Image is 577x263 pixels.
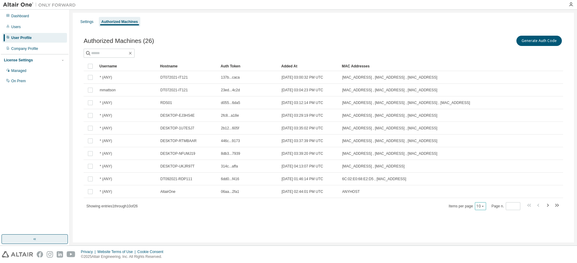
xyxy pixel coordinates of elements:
span: 23ed...4c2d [221,88,240,93]
span: [DATE] 03:39:20 PM UTC [282,151,323,156]
div: Auth Token [221,61,276,71]
span: [MAC_ADDRESS] , [MAC_ADDRESS] [342,164,405,169]
span: [DATE] 02:44:01 PM UTC [282,189,323,194]
button: Generate Auth Code [516,36,562,46]
span: DT072021-IT121 [160,88,188,93]
span: DESKTOP-RTMBAAR [160,138,197,143]
span: [DATE] 03:00:32 PM UTC [282,75,323,80]
div: Username [99,61,155,71]
span: * (ANY) [100,164,112,169]
p: © 2025 Altair Engineering, Inc. All Rights Reserved. [81,254,167,259]
span: 314c...affa [221,164,238,169]
div: Dashboard [11,14,29,18]
span: DT092021-RDP111 [160,177,192,181]
div: User Profile [11,35,32,40]
span: d055...6da5 [221,100,240,105]
span: [DATE] 03:29:19 PM UTC [282,113,323,118]
span: Items per page [449,202,486,210]
div: Company Profile [11,46,38,51]
span: [MAC_ADDRESS] , [MAC_ADDRESS] , [MAC_ADDRESS] [342,151,437,156]
span: DESKTOP-1U7ESJ7 [160,126,194,131]
span: DT072021-IT121 [160,75,188,80]
span: [DATE] 03:12:14 PM UTC [282,100,323,105]
div: Privacy [81,249,97,254]
span: [MAC_ADDRESS] , [MAC_ADDRESS] , [MAC_ADDRESS] [342,88,437,93]
div: MAC Addresses [342,61,499,71]
span: * (ANY) [100,138,112,143]
img: linkedin.svg [57,251,63,258]
span: Page n. [492,202,520,210]
span: 2b12...605f [221,126,239,131]
div: Website Terms of Use [97,249,137,254]
span: [DATE] 01:46:14 PM UTC [282,177,323,181]
div: Hostname [160,61,216,71]
img: instagram.svg [47,251,53,258]
span: RDS01 [160,100,172,105]
span: * (ANY) [100,151,112,156]
span: * (ANY) [100,126,112,131]
span: [DATE] 03:37:39 PM UTC [282,138,323,143]
span: [MAC_ADDRESS] , [MAC_ADDRESS] , [MAC_ADDRESS] [342,75,437,80]
img: Altair One [3,2,79,8]
span: DESKTOP-NFUMJ19 [160,151,195,156]
div: Authorized Machines [101,19,138,24]
span: [MAC_ADDRESS] , [MAC_ADDRESS] , [MAC_ADDRESS] , [MAC_ADDRESS] [342,100,470,105]
img: youtube.svg [67,251,75,258]
span: mmattson [100,88,116,93]
span: [DATE] 03:35:02 PM UTC [282,126,323,131]
span: [MAC_ADDRESS] , [MAC_ADDRESS] , [MAC_ADDRESS] [342,138,437,143]
span: 137b...caca [221,75,240,80]
span: * (ANY) [100,177,112,181]
span: Showing entries 1 through 10 of 26 [86,204,138,208]
img: altair_logo.svg [2,251,33,258]
span: ANYHOST [342,189,360,194]
span: 6dd0...f416 [221,177,239,181]
span: 2fc8...a18e [221,113,239,118]
span: * (ANY) [100,75,112,80]
span: 446c...9173 [221,138,240,143]
span: * (ANY) [100,100,112,105]
img: facebook.svg [37,251,43,258]
span: Authorized Machines (26) [84,37,154,44]
span: AltairOne [160,189,175,194]
span: [MAC_ADDRESS] , [MAC_ADDRESS] , [MAC_ADDRESS] [342,126,437,131]
div: On Prem [11,79,26,83]
div: Added At [281,61,337,71]
span: DESKTOP-UKJR97T [160,164,195,169]
span: [DATE] 04:13:07 PM UTC [282,164,323,169]
div: Managed [11,68,26,73]
span: * (ANY) [100,189,112,194]
span: [DATE] 03:04:23 PM UTC [282,88,323,93]
span: DESKTOP-EJ3HS4E [160,113,195,118]
button: 10 [476,204,485,209]
span: 8db3...7939 [221,151,240,156]
div: Users [11,24,21,29]
span: * (ANY) [100,113,112,118]
div: Settings [80,19,93,24]
span: 6C:02:E0:68:E2:D5 , [MAC_ADDRESS] [342,177,406,181]
span: [MAC_ADDRESS] , [MAC_ADDRESS] , [MAC_ADDRESS] [342,113,437,118]
span: 06aa...2fa1 [221,189,239,194]
div: License Settings [4,58,33,63]
div: Cookie Consent [137,249,167,254]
